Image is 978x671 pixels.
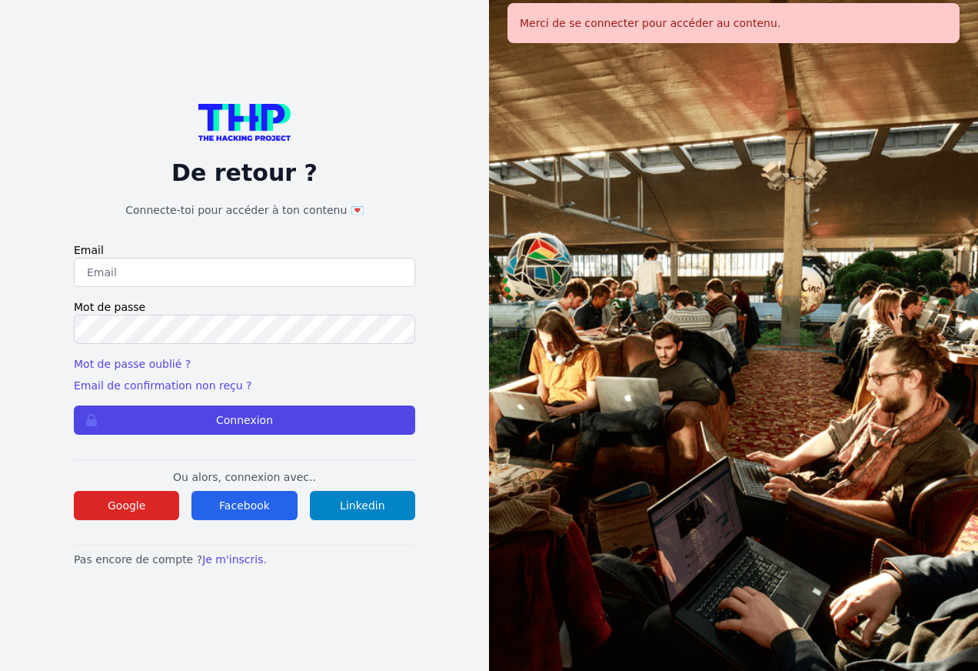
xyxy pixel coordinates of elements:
p: Pas encore de compte ? [74,552,415,567]
p: Ou alors, connexion avec.. [74,469,415,485]
img: logo [198,104,291,141]
a: Mot de passe oublié ? [74,358,191,370]
button: Google [74,491,179,520]
button: Linkedin [310,491,415,520]
a: Je m'inscris. [202,553,267,566]
button: Facebook [191,491,297,520]
button: Connexion [74,406,415,435]
p: De retour ? [74,159,415,187]
label: Mot de passe [74,299,415,315]
div: Merci de se connecter pour accéder au contenu. [507,3,960,43]
a: Email de confirmation non reçu ? [74,379,251,392]
input: Email [74,258,415,287]
h1: Connecte-toi pour accéder à ton contenu 💌 [74,202,415,218]
label: Email [74,242,415,258]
